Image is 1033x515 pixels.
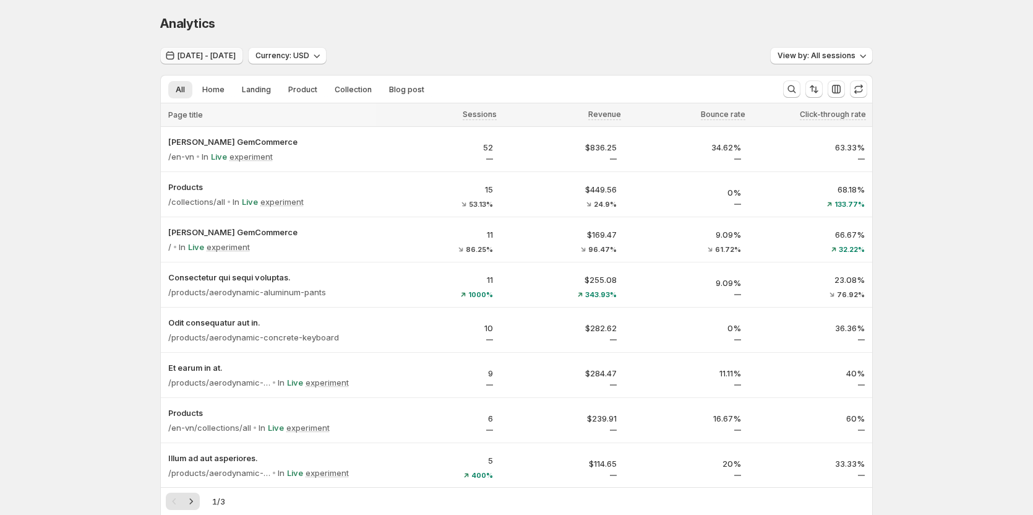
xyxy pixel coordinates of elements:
[701,110,745,119] span: Bounce rate
[588,246,617,253] span: 96.47%
[268,422,284,434] p: Live
[594,201,617,208] span: 24.9%
[168,241,171,253] p: /
[463,110,497,119] span: Sessions
[166,493,200,510] nav: Pagination
[632,277,741,289] p: 9.09%
[756,274,865,286] p: 23.08%
[632,412,741,425] p: 16.67%
[306,467,349,479] p: experiment
[471,472,493,479] span: 400%
[168,110,203,120] span: Page title
[384,412,493,425] p: 6
[202,150,208,163] p: In
[160,47,243,64] button: [DATE] - [DATE]
[715,246,741,253] span: 61.72%
[287,376,303,389] p: Live
[384,367,493,379] p: 9
[168,452,369,464] button: Illum ad aut asperiores.
[756,183,865,196] p: 68.18%
[278,467,285,479] p: In
[168,361,369,374] button: Et earum in at.
[168,422,251,434] p: /en-vn/collections/all
[756,457,865,470] p: 33.33%
[632,141,741,154] p: 34.62%
[255,51,309,61] span: Currency: USD
[207,241,250,253] p: experiment
[508,183,617,196] p: $449.56
[384,454,493,467] p: 5
[286,422,330,434] p: experiment
[168,331,339,344] p: /products/aerodynamic-concrete-keyboard
[259,422,265,434] p: In
[508,228,617,241] p: $169.47
[288,85,317,95] span: Product
[384,228,493,241] p: 11
[756,367,865,379] p: 40%
[468,291,493,298] span: 1000%
[287,467,303,479] p: Live
[168,136,369,148] button: [PERSON_NAME] GemCommerce
[168,316,369,329] button: Odit consequatur aut in.
[834,201,865,208] span: 133.77%
[588,110,621,119] span: Revenue
[168,407,369,419] button: Products
[508,412,617,425] p: $239.91
[248,47,327,64] button: Currency: USD
[384,141,493,154] p: 52
[466,246,493,253] span: 86.25%
[469,201,493,208] span: 53.13%
[384,274,493,286] p: 11
[176,85,185,95] span: All
[242,85,271,95] span: Landing
[278,376,285,389] p: In
[202,85,225,95] span: Home
[335,85,372,95] span: Collection
[508,274,617,286] p: $255.08
[389,85,424,95] span: Blog post
[233,196,239,208] p: In
[306,376,349,389] p: experiment
[168,226,369,238] button: [PERSON_NAME] GemCommerce
[632,186,741,199] p: 0%
[756,412,865,425] p: 60%
[168,196,225,208] p: /collections/all
[770,47,873,64] button: View by: All sessions
[756,322,865,334] p: 36.36%
[632,322,741,334] p: 0%
[783,80,800,98] button: Search and filter results
[168,181,369,193] button: Products
[778,51,855,61] span: View by: All sessions
[384,183,493,196] p: 15
[168,376,270,389] p: /products/aerodynamic-concrete-knife
[508,141,617,154] p: $836.25
[756,141,865,154] p: 63.33%
[229,150,273,163] p: experiment
[585,291,617,298] span: 343.93%
[168,286,326,298] p: /products/aerodynamic-aluminum-pants
[188,241,204,253] p: Live
[839,246,865,253] span: 32.22%
[212,495,225,508] span: 1 / 3
[632,457,741,470] p: 20%
[508,322,617,334] p: $282.62
[384,322,493,334] p: 10
[211,150,227,163] p: Live
[632,228,741,241] p: 9.09%
[632,367,741,379] p: 11.11%
[805,80,823,98] button: Sort the results
[508,457,617,470] p: $114.65
[168,467,270,479] p: /products/aerodynamic-aluminum-lamp
[168,271,369,283] button: Consectetur qui sequi voluptas.
[508,367,617,379] p: $284.47
[178,51,236,61] span: [DATE] - [DATE]
[756,228,865,241] p: 66.67%
[168,150,194,163] p: /en-vn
